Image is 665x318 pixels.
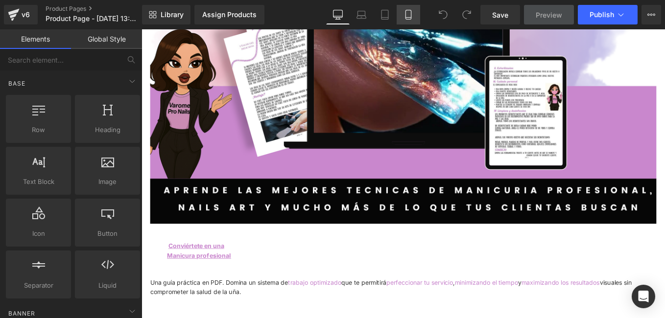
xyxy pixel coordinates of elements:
[9,228,68,239] span: Icon
[578,5,638,24] button: Publish
[29,252,101,260] strong: Manicura profesional
[492,10,508,20] span: Save
[9,280,68,291] span: Separator
[397,5,420,24] a: Mobile
[46,15,140,23] span: Product Page - [DATE] 13:52:38
[277,282,353,291] span: perfeccionar tu servicio
[10,281,583,303] div: Una guía práctica en PDF. Domina un sistema de que te permitirá , y visuales sin comprometer la s...
[7,309,36,318] span: Banner
[202,11,257,19] div: Assign Products
[524,5,574,24] a: Preview
[641,5,661,24] button: More
[632,285,655,308] div: Open Intercom Messenger
[355,282,426,291] span: minimizando el tiempo
[78,177,137,187] span: Image
[166,282,226,291] span: trabajo optimizado
[430,282,519,291] span: maximizando los resultados
[350,5,373,24] a: Laptop
[4,5,38,24] a: v6
[161,10,184,19] span: Library
[78,280,137,291] span: Liquid
[433,5,453,24] button: Undo
[536,10,562,20] span: Preview
[9,125,68,135] span: Row
[71,29,142,49] a: Global Style
[457,5,476,24] button: Redo
[30,241,94,249] span: Conviértete en una
[78,228,137,239] span: Button
[326,5,350,24] a: Desktop
[590,11,614,19] span: Publish
[7,79,26,88] span: Base
[78,125,137,135] span: Heading
[9,177,68,187] span: Text Block
[373,5,397,24] a: Tablet
[46,5,158,13] a: Product Pages
[20,8,32,21] div: v6
[142,5,190,24] a: New Library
